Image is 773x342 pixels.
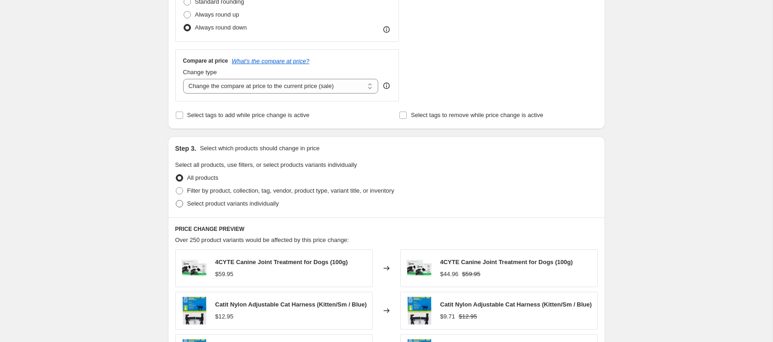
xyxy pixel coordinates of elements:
[215,301,367,308] span: Catit Nylon Adjustable Cat Harness (Kitten/Sm / Blue)
[462,270,480,279] strike: $59.95
[382,81,391,90] div: help
[180,254,208,282] img: 4Cyte-Canine-Group-web_80x.jpg
[215,270,234,279] div: $59.95
[175,225,598,233] h6: PRICE CHANGE PREVIEW
[180,297,208,324] img: 755162_80x.jpg
[232,58,310,65] button: What's the compare at price?
[215,259,348,265] span: 4CYTE Canine Joint Treatment for Dogs (100g)
[459,312,477,321] strike: $12.95
[200,144,319,153] p: Select which products should change in price
[215,312,234,321] div: $12.95
[405,254,433,282] img: 4Cyte-Canine-Group-web_80x.jpg
[187,200,279,207] span: Select product variants individually
[183,57,228,65] h3: Compare at price
[187,112,310,118] span: Select tags to add while price change is active
[195,11,239,18] span: Always round up
[183,69,217,76] span: Change type
[440,270,459,279] div: $44.96
[175,161,357,168] span: Select all products, use filters, or select products variants individually
[440,301,592,308] span: Catit Nylon Adjustable Cat Harness (Kitten/Sm / Blue)
[187,187,394,194] span: Filter by product, collection, tag, vendor, product type, variant title, or inventory
[175,144,196,153] h2: Step 3.
[195,24,247,31] span: Always round down
[405,297,433,324] img: 755162_80x.jpg
[175,236,349,243] span: Over 250 product variants would be affected by this price change:
[411,112,543,118] span: Select tags to remove while price change is active
[440,312,456,321] div: $9.71
[187,174,219,181] span: All products
[440,259,573,265] span: 4CYTE Canine Joint Treatment for Dogs (100g)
